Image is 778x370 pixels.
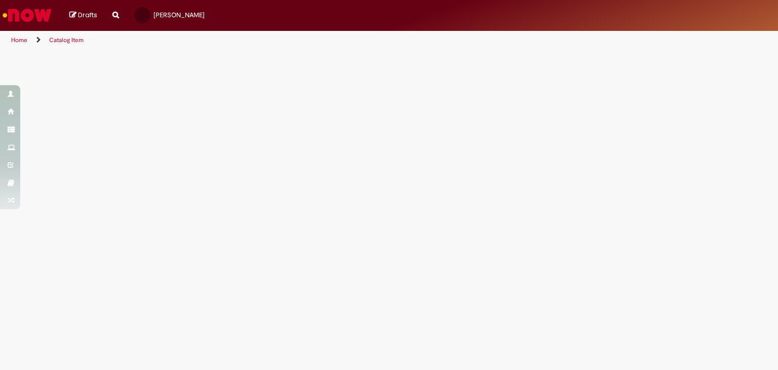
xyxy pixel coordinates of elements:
span: Drafts [78,10,97,20]
a: Catalog Item [49,36,84,44]
img: ServiceNow [1,5,53,25]
span: [PERSON_NAME] [153,11,205,19]
ul: Page breadcrumbs [8,31,511,50]
a: Home [11,36,27,44]
a: Drafts [69,11,97,20]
